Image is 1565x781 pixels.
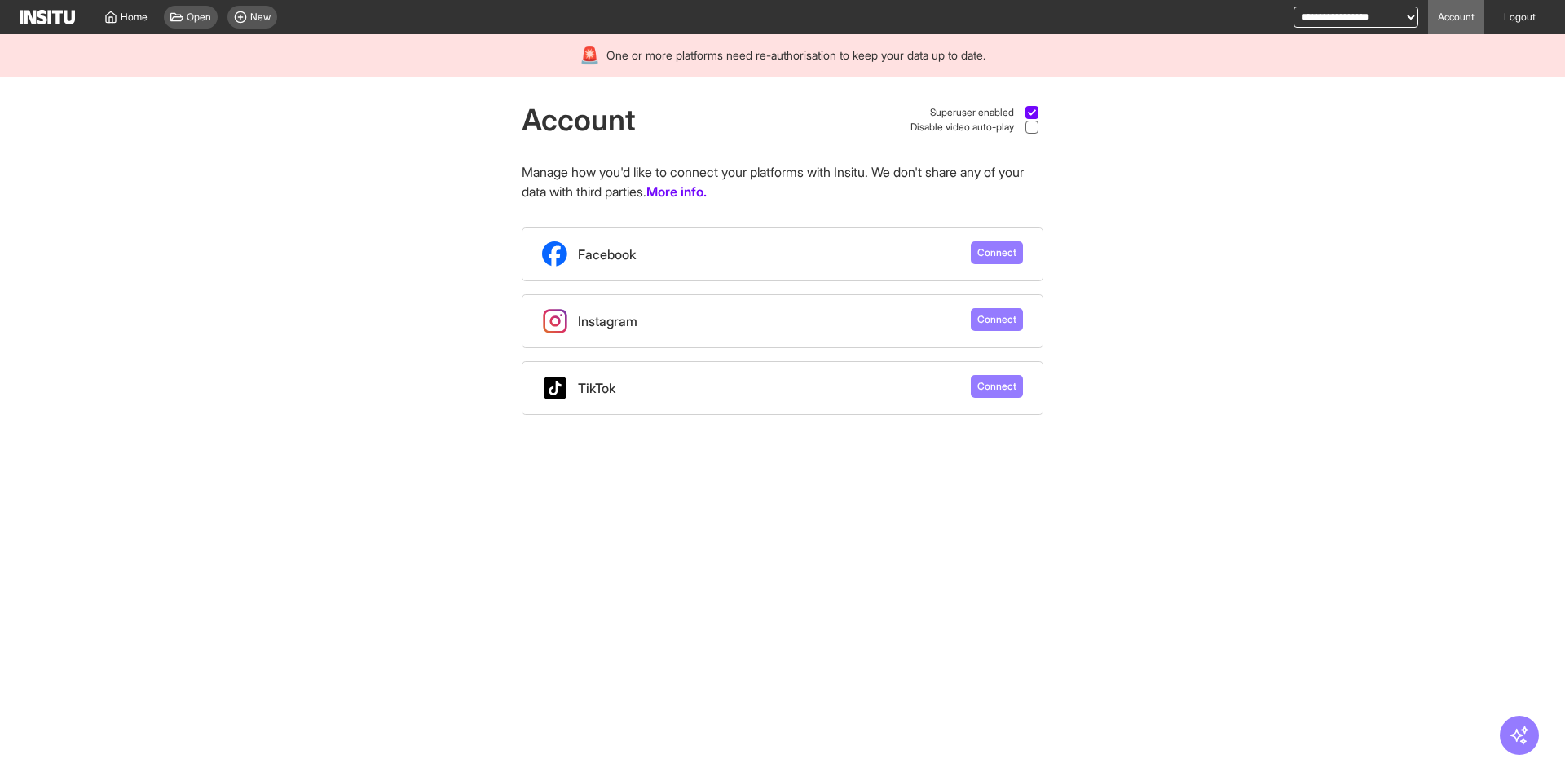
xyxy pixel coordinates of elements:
h1: Account [522,104,636,136]
span: TikTok [578,378,615,398]
span: Home [121,11,148,24]
span: Open [187,11,211,24]
span: Instagram [578,311,637,331]
span: Connect [977,380,1016,393]
img: Logo [20,10,75,24]
span: Superuser enabled [930,106,1014,119]
span: Connect [977,246,1016,259]
a: More info. [646,182,707,201]
p: Manage how you'd like to connect your platforms with Insitu. We don't share any of your data with... [522,162,1043,201]
span: Connect [977,313,1016,326]
span: One or more platforms need re-authorisation to keep your data up to date. [606,47,985,64]
button: Connect [971,375,1023,398]
button: Connect [971,241,1023,264]
span: Disable video auto-play [910,121,1014,134]
button: Connect [971,308,1023,331]
div: 🚨 [580,44,600,67]
span: New [250,11,271,24]
span: Facebook [578,245,636,264]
